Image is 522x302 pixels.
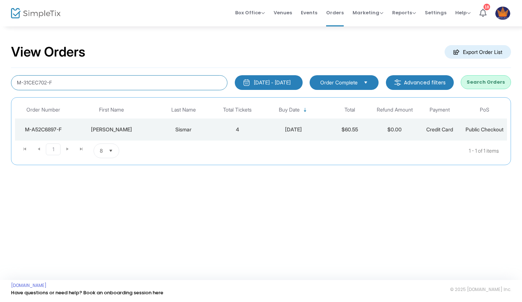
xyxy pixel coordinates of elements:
[372,101,417,119] th: Refund Amount
[235,75,303,90] button: [DATE] - [DATE]
[392,9,416,16] span: Reports
[171,107,196,113] span: Last Name
[445,45,511,59] m-button: Export Order List
[301,3,317,22] span: Events
[327,101,372,119] th: Total
[455,9,471,16] span: Help
[11,289,163,296] a: Have questions or need help? Book an onboarding session here
[262,126,325,133] div: 9/11/2025
[361,79,371,87] button: Select
[326,3,344,22] span: Orders
[386,75,454,90] m-button: Advanced filters
[480,107,489,113] span: PoS
[483,4,490,10] div: 18
[215,101,260,119] th: Total Tickets
[279,107,300,113] span: Buy Date
[73,126,150,133] div: Camille
[11,75,227,90] input: Search by name, email, phone, order number, ip address, or last 4 digits of card
[426,126,453,132] span: Credit Card
[243,79,250,86] img: monthly
[215,119,260,141] td: 4
[450,287,511,292] span: © 2025 [DOMAIN_NAME] Inc.
[15,101,507,141] div: Data table
[461,75,511,89] button: Search Orders
[17,126,69,133] div: M-A52C6897-F
[425,3,446,22] span: Settings
[99,107,124,113] span: First Name
[302,107,308,113] span: Sortable
[106,144,116,158] button: Select
[353,9,383,16] span: Marketing
[100,147,103,154] span: 8
[235,9,265,16] span: Box Office
[46,143,61,155] span: Page 1
[466,126,504,132] span: Public Checkout
[11,44,85,60] h2: View Orders
[26,107,60,113] span: Order Number
[254,79,291,86] div: [DATE] - [DATE]
[430,107,450,113] span: Payment
[394,79,401,86] img: filter
[320,79,358,86] span: Order Complete
[192,143,499,158] kendo-pager-info: 1 - 1 of 1 items
[372,119,417,141] td: $0.00
[154,126,213,133] div: Sismar
[327,119,372,141] td: $60.55
[274,3,292,22] span: Venues
[11,283,47,288] a: [DOMAIN_NAME]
